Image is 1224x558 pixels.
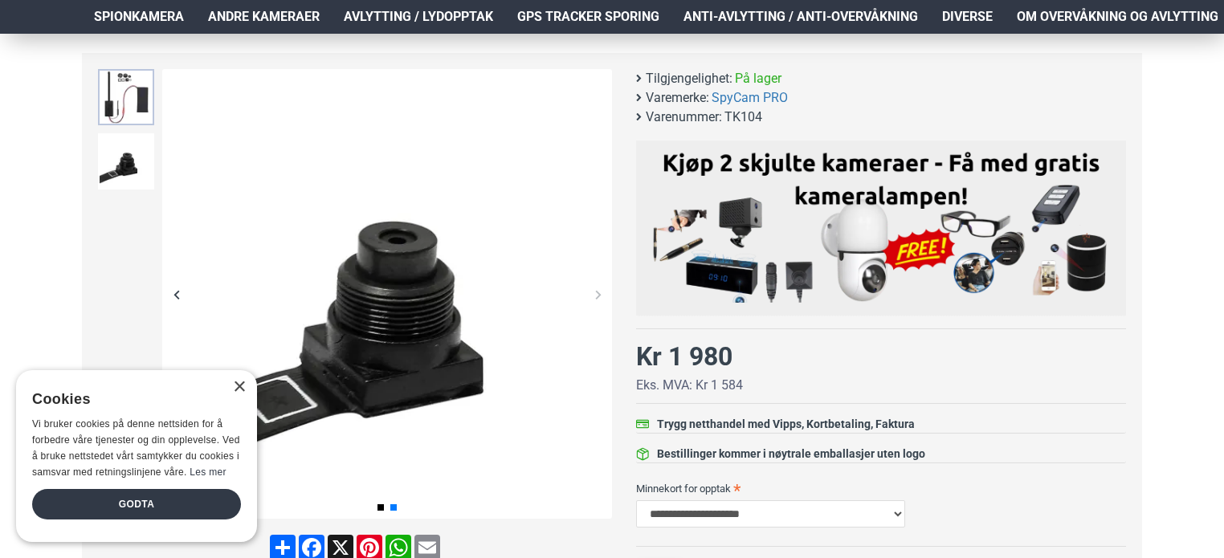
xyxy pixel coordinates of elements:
[683,7,918,26] span: Anti-avlytting / Anti-overvåkning
[32,382,231,417] div: Cookies
[657,446,925,462] div: Bestillinger kommer i nøytrale emballasjer uten logo
[657,416,915,433] div: Trygg netthandel med Vipps, Kortbetaling, Faktura
[162,280,190,308] div: Previous slide
[648,149,1114,303] img: Kjøp 2 skjulte kameraer – Få med gratis kameralampe!
[94,7,184,26] span: Spionkamera
[942,7,993,26] span: Diverse
[646,108,722,127] b: Varenummer:
[636,337,732,376] div: Kr 1 980
[208,7,320,26] span: Andre kameraer
[190,466,226,478] a: Les mer, opens a new window
[646,69,732,88] b: Tilgjengelighet:
[32,418,240,477] span: Vi bruker cookies på denne nettsiden for å forbedre våre tjenester og din opplevelse. Ved å bruke...
[32,489,241,519] div: Godta
[735,69,781,88] span: På lager
[584,280,612,308] div: Next slide
[646,88,709,108] b: Varemerke:
[724,108,762,127] span: TK104
[233,381,245,393] div: Close
[636,475,1126,501] label: Minnekort for opptak
[98,133,154,189] img: Skjult WiFi Kamera for Innbygging - SpyGadgets.no
[98,69,154,125] img: Skjult WiFi Kamera for Innbygging - SpyGadgets.no
[162,69,612,519] img: Skjult WiFi Kamera for Innbygging - SpyGadgets.no
[712,88,788,108] a: SpyCam PRO
[377,504,384,511] span: Go to slide 1
[344,7,493,26] span: Avlytting / Lydopptak
[517,7,659,26] span: GPS Tracker Sporing
[1017,7,1218,26] span: Om overvåkning og avlytting
[390,504,397,511] span: Go to slide 2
